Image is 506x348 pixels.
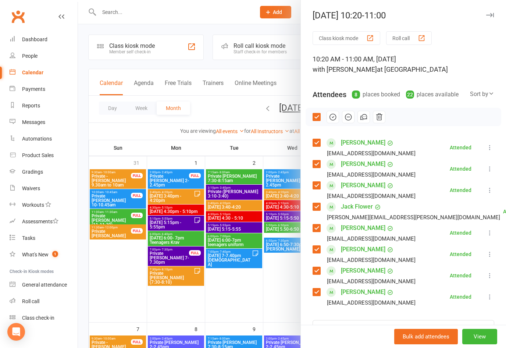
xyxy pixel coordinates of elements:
div: [DATE] 10:20-11:00 [301,10,506,21]
a: [PERSON_NAME] [341,265,385,277]
span: at [GEOGRAPHIC_DATA] [377,65,448,73]
div: places available [406,89,459,100]
a: Waivers [10,180,78,197]
div: Workouts [22,202,44,208]
div: [EMAIL_ADDRESS][DOMAIN_NAME] [327,149,416,158]
a: [PERSON_NAME] [341,286,385,298]
div: Attended [450,294,471,299]
a: Assessments [10,213,78,230]
a: [PERSON_NAME] [341,222,385,234]
div: Attended [450,252,471,257]
button: Bulk add attendees [394,329,458,344]
div: Attended [450,166,471,171]
div: [EMAIL_ADDRESS][DOMAIN_NAME] [327,277,416,286]
div: Sort by [470,89,494,99]
a: Gradings [10,164,78,180]
div: Tasks [22,235,35,241]
div: [EMAIL_ADDRESS][DOMAIN_NAME] [327,255,416,265]
div: Waivers [22,185,40,191]
div: [PERSON_NAME][EMAIL_ADDRESS][PERSON_NAME][DOMAIN_NAME] [327,213,500,222]
div: What's New [22,252,49,258]
a: Clubworx [9,7,27,26]
a: Dashboard [10,31,78,48]
a: [PERSON_NAME] [341,137,385,149]
div: Attendees [313,89,346,100]
a: Jack Flower [341,201,373,213]
a: Automations [10,131,78,147]
input: Search to add attendees [313,320,494,335]
div: [EMAIL_ADDRESS][DOMAIN_NAME] [327,191,416,201]
div: Class check-in [22,315,54,321]
a: [PERSON_NAME] [341,180,385,191]
div: Calendar [22,70,43,75]
a: Workouts [10,197,78,213]
a: What's New1 [10,246,78,263]
button: Class kiosk mode [313,31,380,45]
div: Roll call [22,298,39,304]
div: places booked [352,89,400,100]
div: Product Sales [22,152,54,158]
a: Tasks [10,230,78,246]
div: 8 [352,90,360,99]
span: with [PERSON_NAME] [313,65,377,73]
div: 22 [406,90,414,99]
div: People [22,53,38,59]
div: Automations [22,136,52,142]
div: Messages [22,119,45,125]
a: [PERSON_NAME] [341,158,385,170]
a: Product Sales [10,147,78,164]
a: Reports [10,97,78,114]
a: [PERSON_NAME] [341,244,385,255]
span: 1 [52,251,58,257]
div: [EMAIL_ADDRESS][DOMAIN_NAME] [327,298,416,308]
div: [EMAIL_ADDRESS][DOMAIN_NAME] [327,170,416,180]
div: Attended [450,230,471,235]
button: View [462,329,497,344]
div: 10:20 AM - 11:00 AM, [DATE] [313,54,494,75]
button: Roll call [386,31,432,45]
a: Roll call [10,293,78,310]
div: Open Intercom Messenger [7,323,25,341]
div: Reports [22,103,40,109]
div: Payments [22,86,45,92]
div: Assessments [22,219,58,224]
div: Dashboard [22,36,47,42]
a: General attendance kiosk mode [10,277,78,293]
a: Calendar [10,64,78,81]
a: People [10,48,78,64]
div: Gradings [22,169,43,175]
div: Attended [450,273,471,278]
div: General attendance [22,282,67,288]
div: Attended [450,145,471,150]
div: [EMAIL_ADDRESS][DOMAIN_NAME] [327,234,416,244]
a: Messages [10,114,78,131]
a: Class kiosk mode [10,310,78,326]
div: Attended [450,188,471,193]
a: Payments [10,81,78,97]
